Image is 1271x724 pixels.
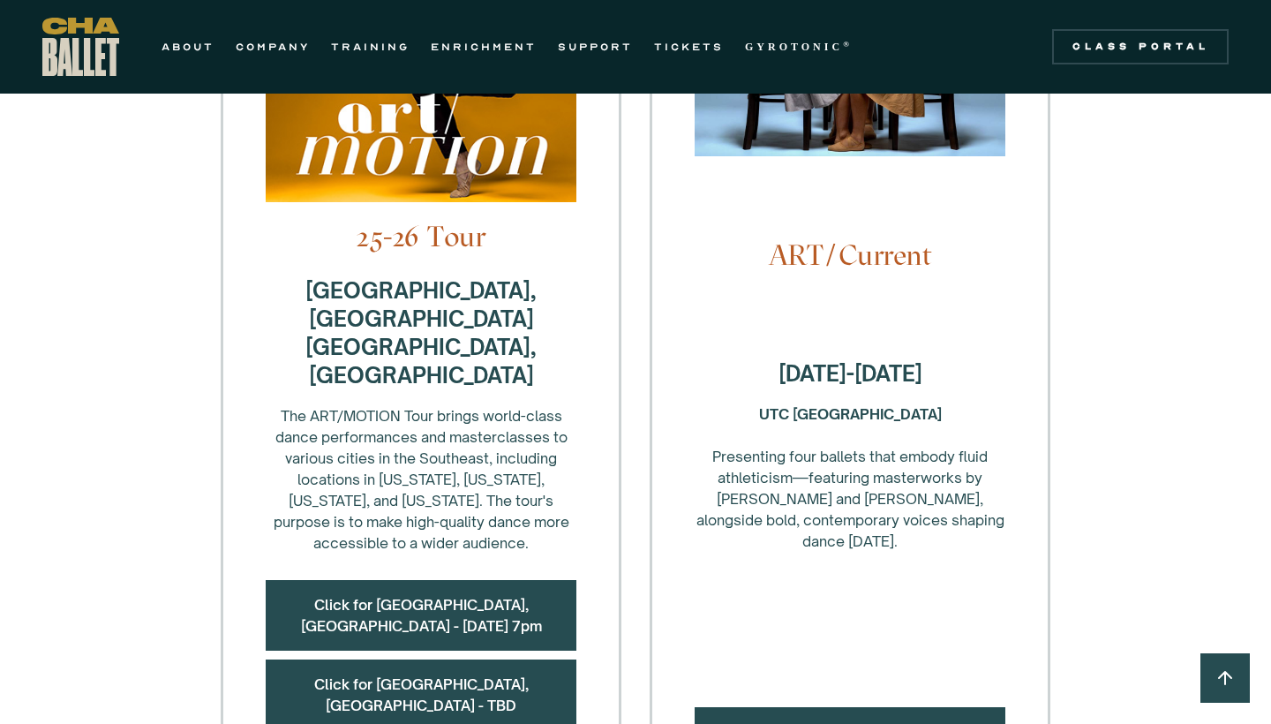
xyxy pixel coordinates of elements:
[331,36,410,57] a: TRAINING
[314,675,529,714] a: Click for [GEOGRAPHIC_DATA], [GEOGRAPHIC_DATA] - TBD
[558,36,633,57] a: SUPPORT
[745,36,853,57] a: GYROTONIC®
[266,405,576,554] div: The ART/MOTION Tour brings world-class dance performances and masterclasses to various cities in ...
[695,238,1005,272] h4: ART/Current
[236,36,310,57] a: COMPANY
[266,220,576,253] h4: 25-26 Tour
[778,360,922,387] strong: [DATE]-[DATE]
[1063,40,1218,54] div: Class Portal
[745,41,843,53] strong: GYROTONIC
[759,405,942,423] strong: UTC [GEOGRAPHIC_DATA] ‍
[305,277,537,388] strong: [GEOGRAPHIC_DATA], [GEOGRAPHIC_DATA] [GEOGRAPHIC_DATA], [GEOGRAPHIC_DATA]
[1052,29,1229,64] a: Class Portal
[42,18,119,76] a: home
[843,40,853,49] sup: ®
[162,36,214,57] a: ABOUT
[431,36,537,57] a: ENRICHMENT
[301,596,542,635] a: Click for [GEOGRAPHIC_DATA], [GEOGRAPHIC_DATA] - [DATE] 7pm
[654,36,724,57] a: TICKETS
[695,403,1005,552] div: Presenting four ballets that embody fluid athleticism—featuring masterworks by [PERSON_NAME] and ...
